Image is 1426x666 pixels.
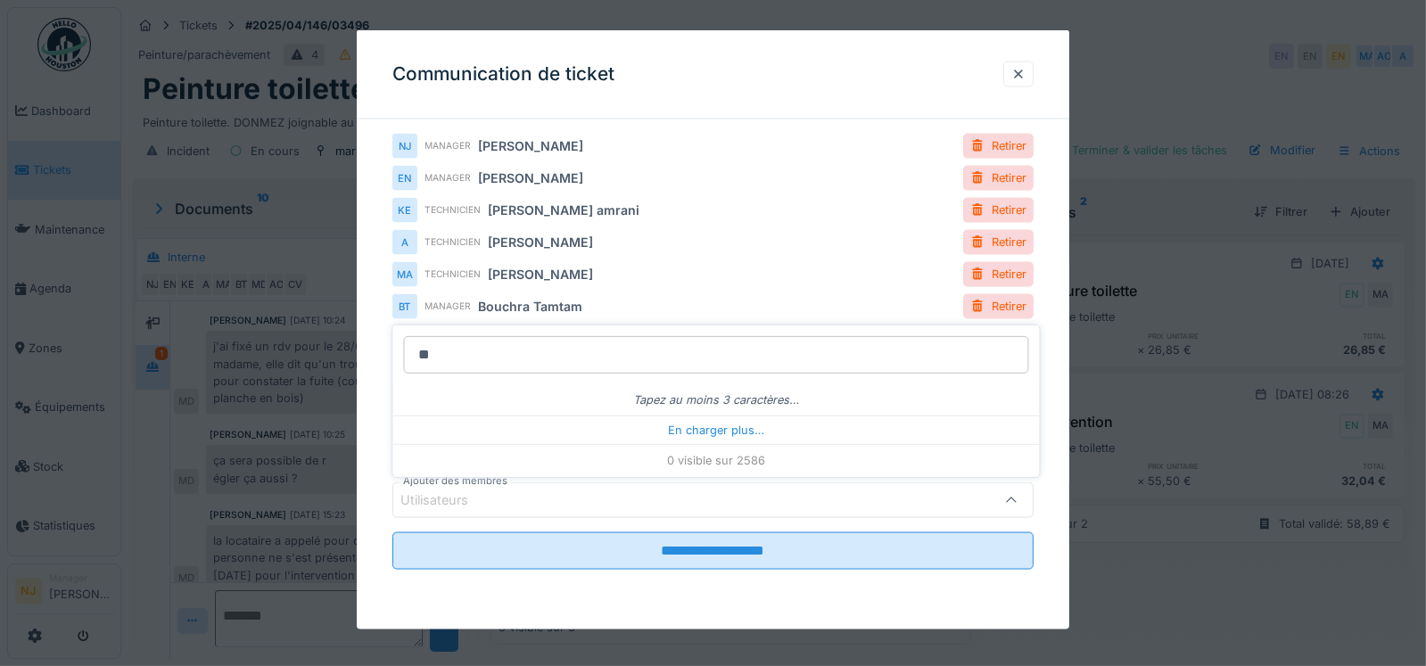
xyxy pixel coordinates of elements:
div: [PERSON_NAME] [478,169,583,187]
div: Technicien [425,203,481,217]
div: En charger plus… [392,415,1039,444]
h3: Communication de ticket [392,63,614,86]
div: [PERSON_NAME] [478,136,583,155]
div: Retirer [963,134,1034,158]
div: KE [392,198,417,223]
div: NJ [392,134,417,159]
div: A [392,230,417,255]
div: 0 visible sur 2586 [392,444,1039,476]
div: BT [392,294,417,319]
div: MA [392,262,417,287]
div: Technicien [425,235,481,249]
div: [PERSON_NAME] [488,233,593,251]
div: Retirer [963,198,1034,222]
div: Retirer [963,262,1034,286]
div: [PERSON_NAME] [488,265,593,284]
div: Manager [425,171,471,185]
div: Manager [425,300,471,313]
div: [PERSON_NAME] amrani [488,201,639,219]
div: Manager [425,139,471,152]
div: Retirer [963,230,1034,254]
div: Tapez au moins 3 caractères… [392,384,1039,415]
div: EN [392,166,417,191]
div: Utilisateurs [400,490,493,510]
div: Technicien [425,267,481,281]
div: Bouchra Tamtam [478,297,582,316]
label: Ajouter des membres [400,473,511,489]
div: Retirer [963,166,1034,190]
div: Retirer [963,294,1034,318]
